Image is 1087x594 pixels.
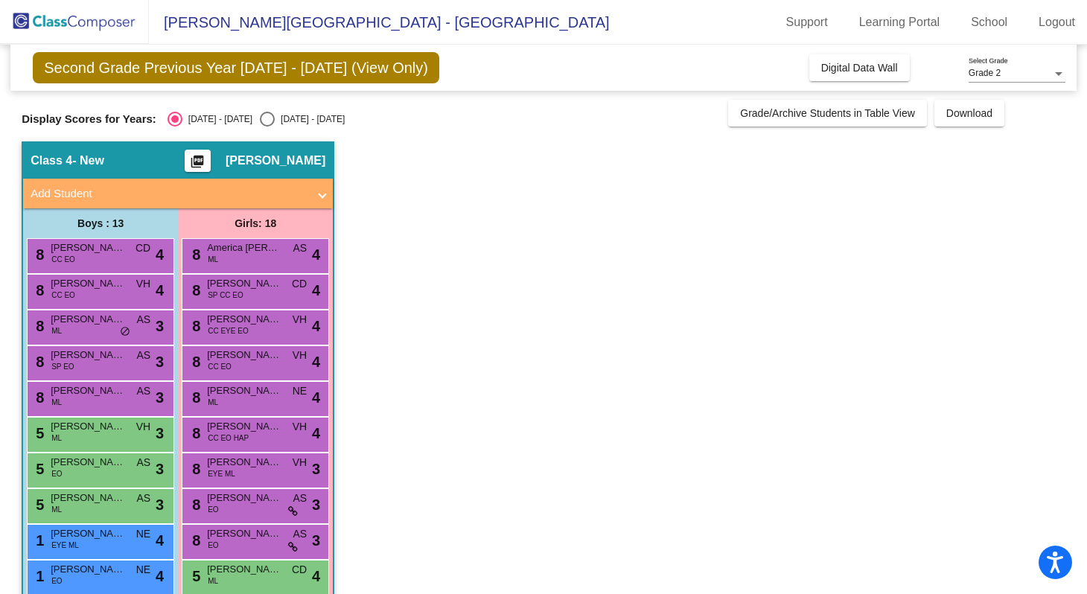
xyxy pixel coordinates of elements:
span: CC EYE EO [208,325,248,336]
span: [PERSON_NAME]-De [PERSON_NAME] [51,491,125,505]
button: Print Students Details [185,150,211,172]
span: AS [137,312,151,328]
span: [PERSON_NAME] [51,455,125,470]
span: Grade/Archive Students in Table View [740,107,915,119]
button: Digital Data Wall [809,54,910,81]
span: 4 [312,386,320,409]
span: VH [293,419,307,435]
span: 3 [156,422,164,444]
span: VH [293,312,307,328]
span: 3 [156,494,164,516]
span: 1 [32,568,44,584]
span: 5 [188,568,200,584]
span: 8 [188,425,200,441]
span: CD [292,562,307,578]
span: 8 [188,354,200,370]
span: VH [293,348,307,363]
div: [DATE] - [DATE] [275,112,345,126]
span: [PERSON_NAME] [207,276,281,291]
span: 1 [32,532,44,549]
span: 3 [156,315,164,337]
span: NE [136,526,150,542]
span: [PERSON_NAME] [207,526,281,541]
span: [PERSON_NAME] [207,491,281,505]
span: 3 [156,458,164,480]
span: [PERSON_NAME] [207,562,281,577]
span: do_not_disturb_alt [120,326,130,338]
span: - New [72,153,104,168]
span: 3 [156,351,164,373]
span: [PERSON_NAME][GEOGRAPHIC_DATA] - [GEOGRAPHIC_DATA] [149,10,610,34]
span: ML [208,254,218,265]
span: AS [293,491,307,506]
span: [PERSON_NAME] [207,455,281,470]
span: [PERSON_NAME] [207,419,281,434]
span: 4 [312,315,320,337]
mat-icon: picture_as_pdf [188,154,206,175]
span: [PERSON_NAME] [PERSON_NAME] [51,312,125,327]
span: CD [292,276,307,292]
span: 3 [156,386,164,409]
span: 4 [156,529,164,552]
mat-panel-title: Add Student [31,185,307,202]
span: 5 [32,461,44,477]
span: ML [51,504,62,515]
span: Grade 2 [969,68,1001,78]
span: NE [136,562,150,578]
span: NE [293,383,307,399]
span: EO [51,468,62,479]
span: ML [51,432,62,444]
span: VH [293,455,307,470]
span: 5 [32,496,44,513]
span: 8 [32,318,44,334]
span: 4 [312,351,320,373]
span: 8 [188,282,200,298]
span: CC EO HAP [208,432,249,444]
span: AS [293,526,307,542]
span: 4 [156,243,164,266]
span: 8 [32,389,44,406]
span: [PERSON_NAME] [226,153,325,168]
span: EO [208,504,218,515]
div: [DATE] - [DATE] [182,112,252,126]
span: 5 [32,425,44,441]
span: [PERSON_NAME] [51,348,125,363]
span: EO [208,540,218,551]
mat-radio-group: Select an option [168,112,345,127]
span: 8 [188,389,200,406]
span: 8 [188,532,200,549]
span: America [PERSON_NAME] [207,240,281,255]
span: ML [51,397,62,408]
span: Display Scores for Years: [22,112,156,126]
span: CC EO [51,254,75,265]
span: CC EO [51,290,75,301]
span: AS [137,455,151,470]
span: [PERSON_NAME] [207,348,281,363]
a: Logout [1027,10,1087,34]
span: [PERSON_NAME] [51,562,125,577]
span: ML [208,575,218,587]
span: 8 [188,246,200,263]
div: Girls: 18 [178,208,333,238]
button: Download [934,100,1004,127]
span: 3 [312,529,320,552]
span: Download [946,107,992,119]
span: 8 [188,496,200,513]
span: 3 [312,458,320,480]
span: AS [293,240,307,256]
span: EYE ML [208,468,235,479]
span: 8 [188,461,200,477]
span: 4 [312,422,320,444]
span: 8 [188,318,200,334]
span: 4 [312,243,320,266]
span: [PERSON_NAME] [51,526,125,541]
span: VH [136,276,150,292]
span: CC EO [208,361,232,372]
span: 4 [312,565,320,587]
span: [PERSON_NAME] [207,383,281,398]
span: EO [51,575,62,587]
span: [PERSON_NAME] [51,419,125,434]
span: Digital Data Wall [821,62,898,74]
mat-expansion-panel-header: Add Student [23,179,333,208]
span: Second Grade Previous Year [DATE] - [DATE] (View Only) [33,52,439,83]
